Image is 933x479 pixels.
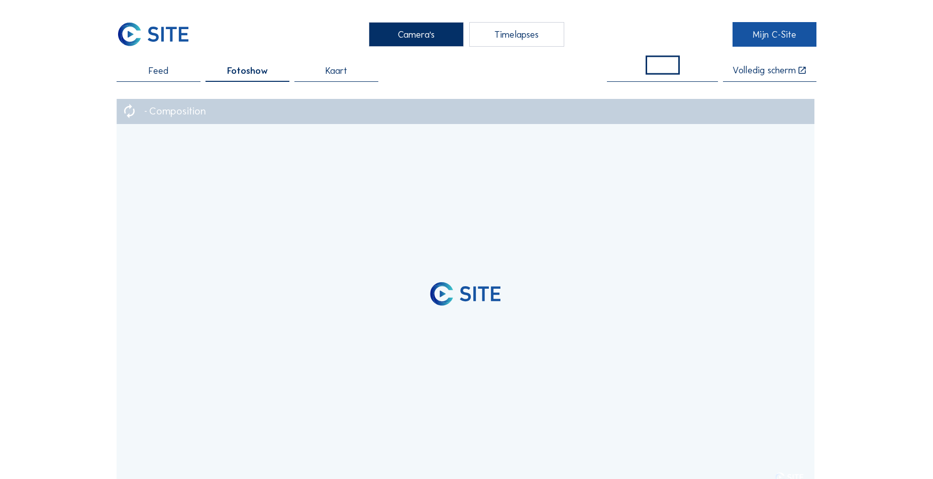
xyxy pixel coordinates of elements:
img: logo_pic [433,281,451,305]
div: Timelapses [469,22,564,47]
div: Composition [149,106,206,116]
a: C-SITE Logo [117,22,200,47]
span: Feed [149,66,168,76]
span: Fotoshow [227,66,268,76]
img: logo_text [460,286,501,302]
a: Mijn C-Site [733,22,816,47]
div: Camera's [369,22,464,47]
div: Volledig scherm [733,66,796,76]
span: Kaart [326,66,347,76]
img: C-SITE Logo [117,22,190,47]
